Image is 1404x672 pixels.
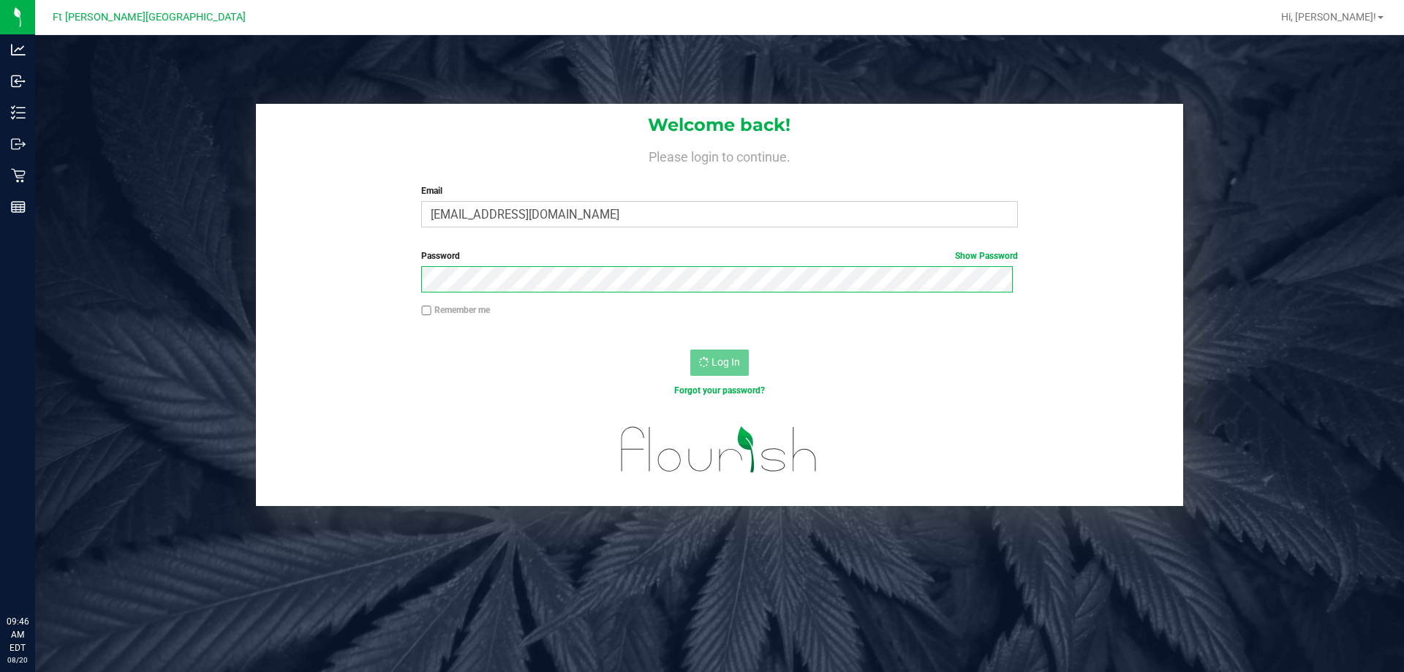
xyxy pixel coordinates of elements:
[256,146,1183,164] h4: Please login to continue.
[955,251,1018,261] a: Show Password
[421,251,460,261] span: Password
[421,306,431,316] input: Remember me
[11,42,26,57] inline-svg: Analytics
[421,184,1017,197] label: Email
[11,137,26,151] inline-svg: Outbound
[11,74,26,88] inline-svg: Inbound
[11,105,26,120] inline-svg: Inventory
[7,654,29,665] p: 08/20
[53,11,246,23] span: Ft [PERSON_NAME][GEOGRAPHIC_DATA]
[603,412,835,487] img: flourish_logo.svg
[674,385,765,396] a: Forgot your password?
[421,303,490,317] label: Remember me
[11,168,26,183] inline-svg: Retail
[11,200,26,214] inline-svg: Reports
[690,350,749,376] button: Log In
[712,356,740,368] span: Log In
[7,615,29,654] p: 09:46 AM EDT
[256,116,1183,135] h1: Welcome back!
[1281,11,1376,23] span: Hi, [PERSON_NAME]!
